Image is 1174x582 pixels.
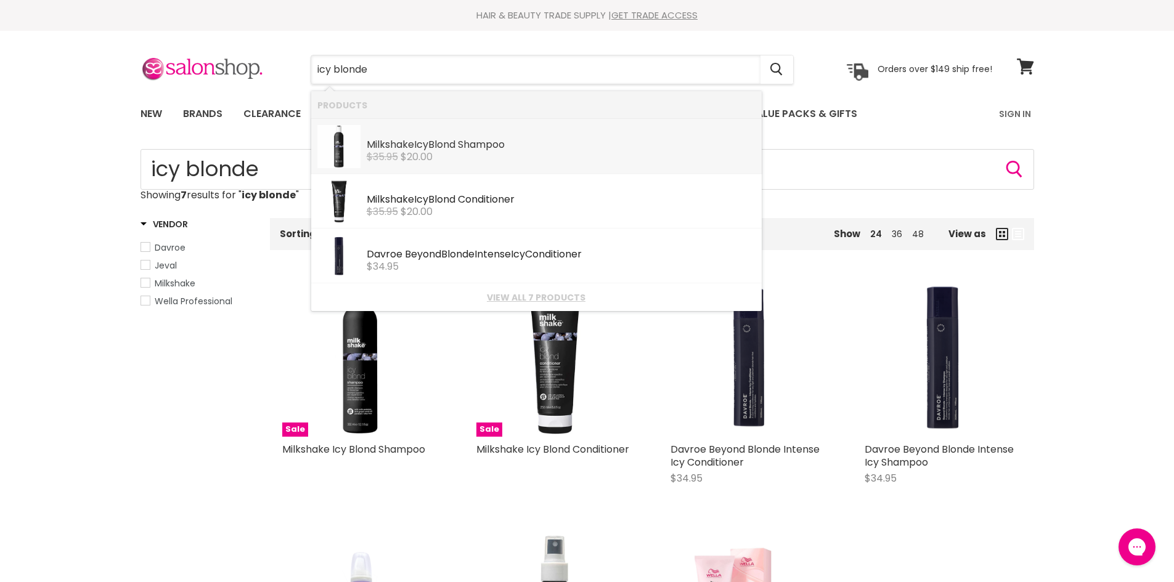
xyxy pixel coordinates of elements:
[367,139,756,152] div: Milkshake Blond Shampoo
[311,55,794,84] form: Product
[317,293,756,302] a: View all 7 products
[155,259,177,272] span: Jeval
[476,442,629,456] a: Milkshake Icy Blond Conditioner
[740,101,866,127] a: Value Packs & Gifts
[367,249,756,262] div: Davroe Beyond Intense Conditioner
[174,101,232,127] a: Brands
[992,101,1038,127] a: Sign In
[311,174,762,228] li: Products: Milkshake Icy Blond Conditioner
[282,442,425,456] a: Milkshake Icy Blond Shampoo
[317,235,361,278] img: BEYOND-BLONDE_INTENSE-ICY_CONDITIONER_325_200x.png
[671,280,828,437] img: Davroe Beyond Blonde Intense Icy Conditioner
[1112,524,1162,570] iframe: Gorgias live chat messenger
[892,228,902,240] a: 36
[476,280,634,437] img: Milkshake Icy Blond Conditioner
[865,280,1022,437] img: Davroe Beyond Blonde Intense Icy Shampoo
[125,96,1050,132] nav: Main
[141,218,188,230] h3: Vendor
[671,471,703,485] span: $34.95
[141,294,255,308] a: Wella Professional
[234,101,310,127] a: Clearance
[865,471,897,485] span: $34.95
[141,149,1034,190] input: Search
[367,150,398,164] s: $35.95
[311,228,762,283] li: Products: Davroe Beyond Blonde Intense Icy Conditioner
[141,259,255,272] a: Jeval
[141,277,255,290] a: Milkshake
[912,228,924,240] a: 48
[131,96,929,132] ul: Main menu
[834,227,860,240] span: Show
[511,247,525,261] b: Icy
[414,137,428,152] b: Icy
[280,228,316,239] label: Sorting
[181,188,187,202] strong: 7
[311,119,762,174] li: Products: Milkshake Icy Blond Shampoo
[141,241,255,254] a: Davroe
[948,228,986,239] span: View as
[282,280,439,437] img: Milkshake Icy Blond Shampoo
[1005,160,1024,179] button: Search
[870,228,882,240] a: 24
[141,149,1034,190] form: Product
[476,280,634,437] a: Milkshake Icy Blond ConditionerSale
[760,55,793,84] button: Search
[367,194,756,207] div: Milkshake Blond Conditioner
[476,422,502,437] span: Sale
[317,125,361,168] img: milk-shake-icy-blond-shampoo-300ml-900x.webp
[155,295,232,307] span: Wella Professional
[282,280,439,437] a: Milkshake Icy Blond ShampooSale
[141,190,1034,201] p: Showing results for " "
[401,150,433,164] span: $20.00
[865,442,1014,469] a: Davroe Beyond Blonde Intense Icy Shampoo
[317,180,361,223] img: milk-shake-icy-blond-conditioner-250-mlcopy-900x.webp
[441,247,475,261] b: Blonde
[311,283,762,311] li: View All
[878,63,992,75] p: Orders over $149 ship free!
[367,204,398,219] s: $35.95
[367,259,399,273] span: $34.95
[131,101,171,127] a: New
[155,241,185,254] span: Davroe
[414,192,428,206] b: Icy
[282,422,308,437] span: Sale
[671,442,820,469] a: Davroe Beyond Blonde Intense Icy Conditioner
[311,91,762,119] li: Products
[311,55,760,84] input: Search
[242,188,296,202] strong: icy blonde
[401,204,433,219] span: $20.00
[125,9,1050,22] div: HAIR & BEAUTY TRADE SUPPLY |
[155,277,195,289] span: Milkshake
[611,9,698,22] a: GET TRADE ACCESS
